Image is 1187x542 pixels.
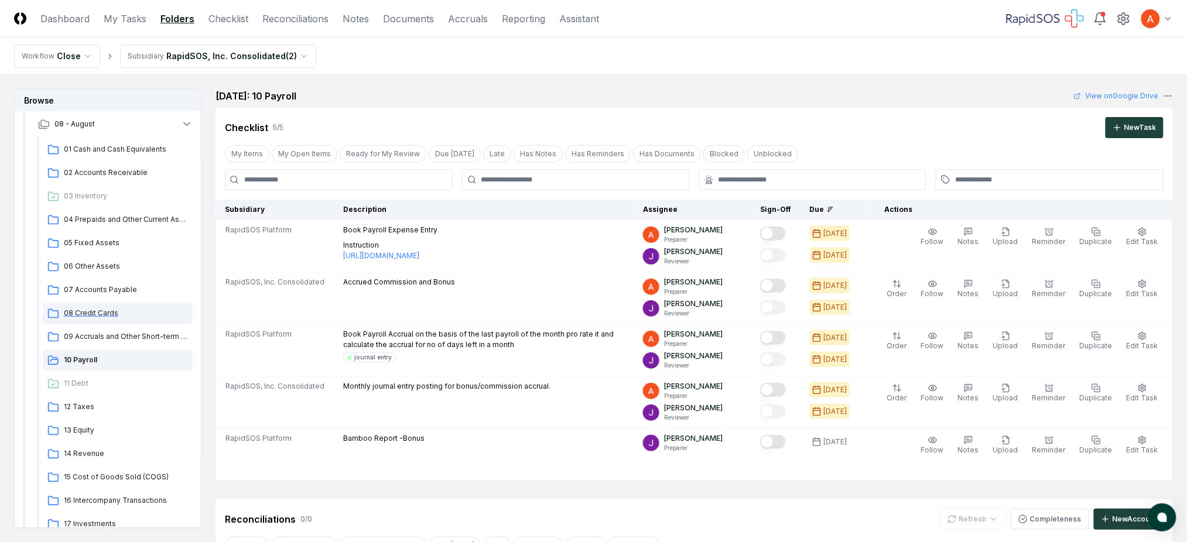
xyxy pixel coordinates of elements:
a: 04 Prepaids and Other Current Assets [43,210,193,231]
img: ACg8ocK3mdmu6YYpaRl40uhUUGu9oxSxFSb1vbjsnEih2JuwAH1PGA=s96-c [643,279,659,295]
img: ACg8ocKTC56tjQR6-o9bi8poVV4j_qMfO6M0RniyL9InnBgkmYdNig=s96-c [643,300,659,317]
div: [DATE] [824,406,847,417]
a: [URL][DOMAIN_NAME] [343,251,419,261]
div: Reconciliations [225,512,296,526]
div: journal entry [354,353,392,362]
th: Subsidiary [216,200,334,220]
button: Has Documents [633,145,701,163]
button: Reminder [1030,277,1068,301]
a: 17 Investments [43,514,193,535]
span: Notes [958,341,979,350]
span: 09 Accruals and Other Short-term Liabilities [64,331,188,342]
button: My Open Items [272,145,337,163]
a: 12 Taxes [43,397,193,418]
button: Edit Task [1124,277,1161,301]
span: Upload [993,393,1018,402]
img: ACg8ocK3mdmu6YYpaRl40uhUUGu9oxSxFSb1vbjsnEih2JuwAH1PGA=s96-c [643,331,659,347]
span: Order [887,341,907,350]
p: Preparer [664,392,723,400]
button: Mark complete [760,352,786,366]
button: Upload [991,433,1021,458]
span: Reminder [1032,289,1066,298]
button: Mark complete [760,331,786,345]
span: 01 Cash and Cash Equivalents [64,144,188,155]
p: Book Payroll Accrual on the basis of the last payroll of the month pro rate it and calculate the ... [343,329,624,350]
span: 08 Credit Cards [64,308,188,318]
span: 11 Debt [64,378,188,389]
span: Duplicate [1080,393,1113,402]
span: 14 Revenue [64,448,188,459]
p: [PERSON_NAME] [664,329,723,339]
div: Due [810,204,857,215]
span: 02 Accounts Receivable [64,167,188,178]
span: Reminder [1032,393,1066,402]
span: Follow [921,289,944,298]
button: Mark complete [760,300,786,314]
a: 02 Accounts Receivable [43,163,193,184]
span: Notes [958,393,979,402]
span: Follow [921,341,944,350]
p: Bamboo Report -Bonus [343,433,425,444]
span: Upload [993,341,1018,350]
span: Reminder [1032,237,1066,246]
div: New Task [1124,122,1157,133]
button: Completeness [1011,509,1089,530]
div: 0 / 0 [300,514,312,524]
span: Reminder [1032,341,1066,350]
button: Mark complete [760,227,786,241]
button: Order [885,381,909,406]
div: [DATE] [824,437,847,447]
button: Mark complete [760,435,786,449]
button: Follow [919,381,946,406]
div: [DATE] [824,354,847,365]
div: [DATE] [824,385,847,395]
a: 06 Other Assets [43,256,193,277]
p: Reviewer [664,361,723,370]
span: Duplicate [1080,341,1113,350]
img: ACg8ocKTC56tjQR6-o9bi8poVV4j_qMfO6M0RniyL9InnBgkmYdNig=s96-c [643,435,659,451]
h2: [DATE]: 10 Payroll [215,89,296,103]
a: My Tasks [104,12,146,26]
a: Checklist [208,12,248,26]
button: Duplicate [1077,277,1115,301]
button: Reminder [1030,225,1068,249]
span: Duplicate [1080,237,1113,246]
span: 12 Taxes [64,402,188,412]
span: Edit Task [1127,341,1158,350]
span: Edit Task [1127,445,1158,454]
p: [PERSON_NAME] [664,351,723,361]
button: Upload [991,381,1021,406]
img: RapidSOS logo [1007,9,1084,28]
p: [PERSON_NAME] [664,381,723,392]
a: Accruals [448,12,488,26]
button: Edit Task [1124,381,1161,406]
div: [DATE] [824,228,847,239]
p: Preparer [664,235,723,244]
p: Accrued Commission and Bonus [343,277,455,287]
button: Has Notes [514,145,563,163]
img: ACg8ocK3mdmu6YYpaRl40uhUUGu9oxSxFSb1vbjsnEih2JuwAH1PGA=s96-c [643,383,659,399]
a: 15 Cost of Goods Sold (COGS) [43,467,193,488]
span: RapidSOS, Inc. Consolidated [225,381,324,392]
button: NewAccount [1094,509,1164,530]
div: [DATE] [824,332,847,343]
th: Assignee [634,200,751,220]
button: Duplicate [1077,381,1115,406]
button: Notes [956,381,981,406]
span: 07 Accounts Payable [64,284,188,295]
p: [PERSON_NAME] [664,433,723,444]
p: Reviewer [664,309,723,318]
span: 16 Intercompany Transactions [64,495,188,506]
span: 03 Inventory [64,191,188,201]
button: NewTask [1106,117,1164,138]
p: Preparer [664,287,723,296]
div: Subsidiary [128,51,164,61]
span: RapidSOS, Inc. Consolidated [225,277,324,287]
span: Edit Task [1127,393,1158,402]
div: [DATE] [824,280,847,291]
button: Reminder [1030,329,1068,354]
button: Unblocked [747,145,798,163]
button: Follow [919,433,946,458]
a: Dashboard [40,12,90,26]
button: 08 - August [29,111,202,137]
